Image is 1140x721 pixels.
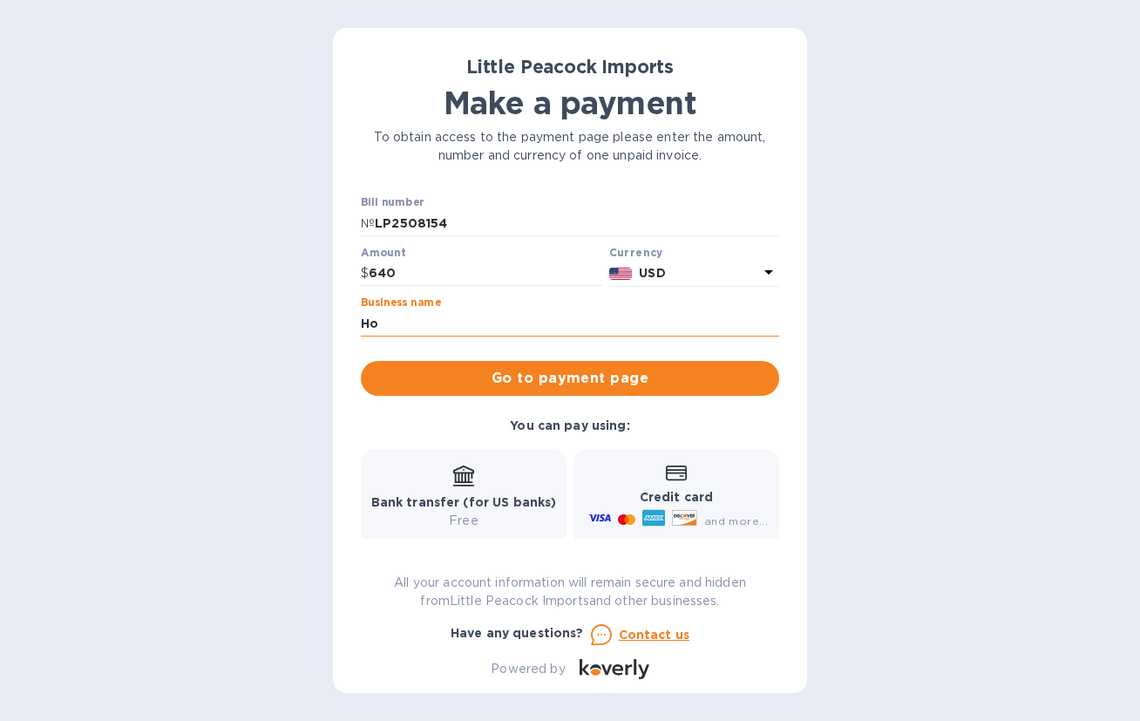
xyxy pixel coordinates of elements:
[361,128,779,165] p: To obtain access to the payment page please enter the amount, number and currency of one unpaid i...
[609,268,633,280] img: USD
[371,495,557,509] b: Bank transfer (for US banks)
[375,368,765,389] span: Go to payment page
[371,512,557,530] p: Free
[640,490,713,504] b: Credit card
[361,248,405,258] label: Amount
[375,210,779,236] input: Enter bill number
[361,310,779,337] input: Enter business name
[369,261,602,287] input: 0.00
[361,198,424,208] label: Bill number
[510,418,629,432] b: You can pay using:
[361,214,375,233] p: №
[361,298,441,309] label: Business name
[451,626,584,640] b: Have any questions?
[361,361,779,396] button: Go to payment page
[491,660,565,678] p: Powered by
[361,85,779,121] h1: Make a payment
[466,56,674,78] b: Little Peacock Imports
[609,246,663,259] b: Currency
[639,266,665,280] b: USD
[619,628,690,642] u: Contact us
[361,264,369,282] p: $
[361,574,779,610] p: All your account information will remain secure and hidden from Little Peacock Imports and other ...
[704,514,768,527] span: and more...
